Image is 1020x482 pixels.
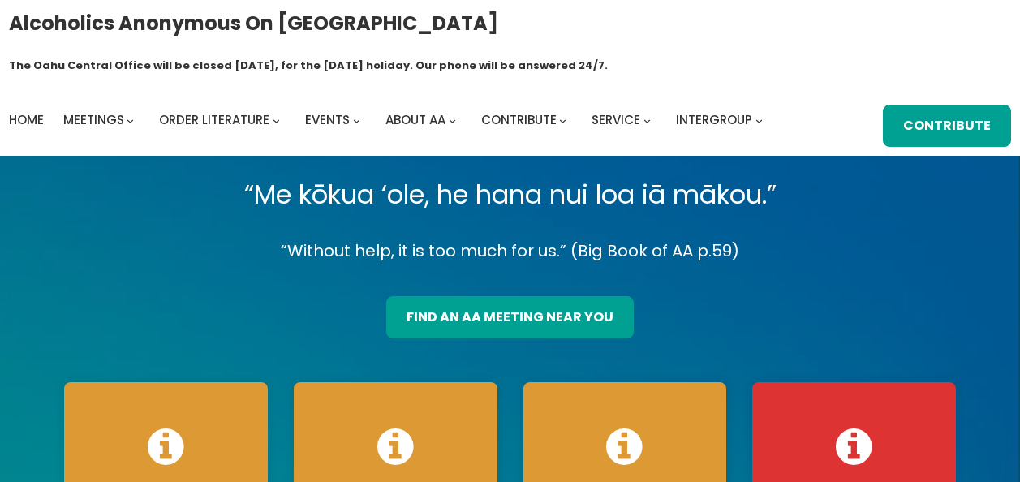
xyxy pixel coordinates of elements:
[385,109,445,131] a: About AA
[755,117,763,124] button: Intergroup submenu
[63,111,124,128] span: Meetings
[159,111,269,128] span: Order Literature
[51,172,969,217] p: “Me kōkua ‘ole, he hana nui loa iā mākou.”
[481,109,557,131] a: Contribute
[127,117,134,124] button: Meetings submenu
[676,109,752,131] a: Intergroup
[9,58,608,74] h1: The Oahu Central Office will be closed [DATE], for the [DATE] holiday. Our phone will be answered...
[353,117,360,124] button: Events submenu
[643,117,651,124] button: Service submenu
[592,111,640,128] span: Service
[559,117,566,124] button: Contribute submenu
[9,109,768,131] nav: Intergroup
[63,109,124,131] a: Meetings
[9,6,498,41] a: Alcoholics Anonymous on [GEOGRAPHIC_DATA]
[51,237,969,265] p: “Without help, it is too much for us.” (Big Book of AA p.59)
[449,117,456,124] button: About AA submenu
[385,111,445,128] span: About AA
[676,111,752,128] span: Intergroup
[386,296,634,338] a: find an aa meeting near you
[305,109,350,131] a: Events
[481,111,557,128] span: Contribute
[9,111,44,128] span: Home
[305,111,350,128] span: Events
[9,109,44,131] a: Home
[883,105,1011,147] a: Contribute
[273,117,280,124] button: Order Literature submenu
[592,109,640,131] a: Service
